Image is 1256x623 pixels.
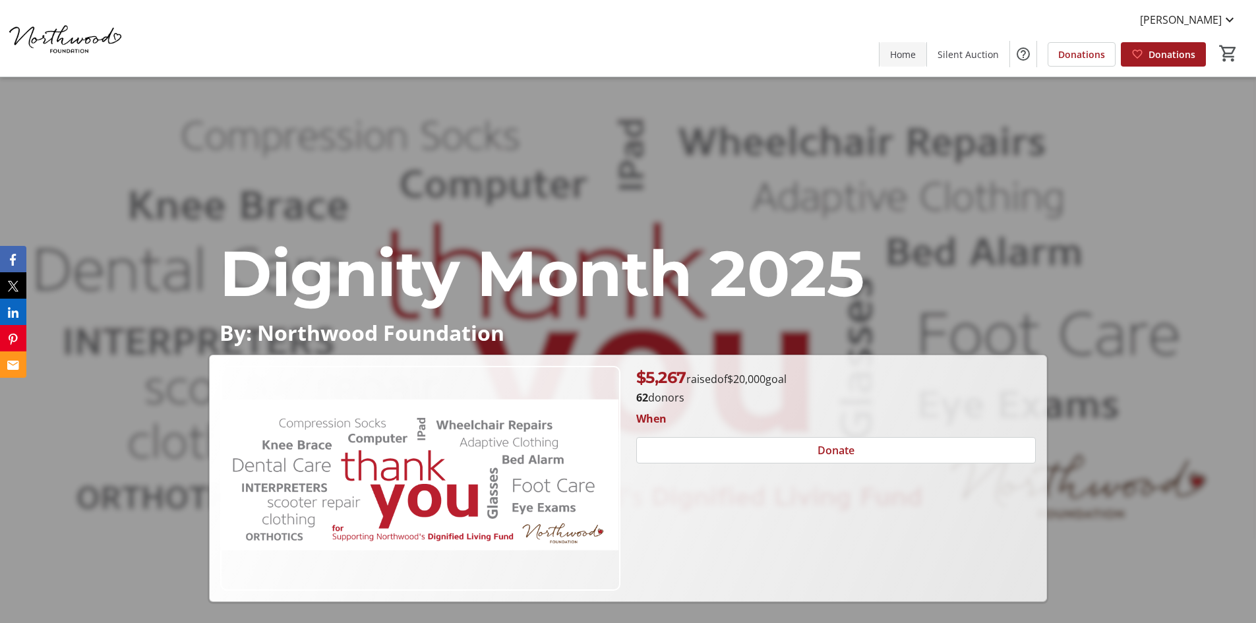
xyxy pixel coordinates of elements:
[220,321,1036,344] p: By: Northwood Foundation
[938,47,999,61] span: Silent Auction
[636,366,787,390] p: raised of goal
[1121,42,1206,67] a: Donations
[880,42,926,67] a: Home
[1140,12,1222,28] span: [PERSON_NAME]
[1216,42,1240,65] button: Cart
[636,390,648,405] b: 62
[636,390,1036,405] p: donors
[220,235,864,312] span: Dignity Month 2025
[1058,47,1105,61] span: Donations
[1048,42,1116,67] a: Donations
[220,366,620,591] img: Campaign CTA Media Photo
[1010,41,1036,67] button: Help
[636,437,1036,463] button: Donate
[818,442,854,458] span: Donate
[636,368,686,387] span: $5,267
[1149,47,1195,61] span: Donations
[890,47,916,61] span: Home
[1129,9,1248,30] button: [PERSON_NAME]
[636,411,667,427] div: When
[927,42,1009,67] a: Silent Auction
[727,372,765,386] span: $20,000
[8,5,125,71] img: Northwood Foundation's Logo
